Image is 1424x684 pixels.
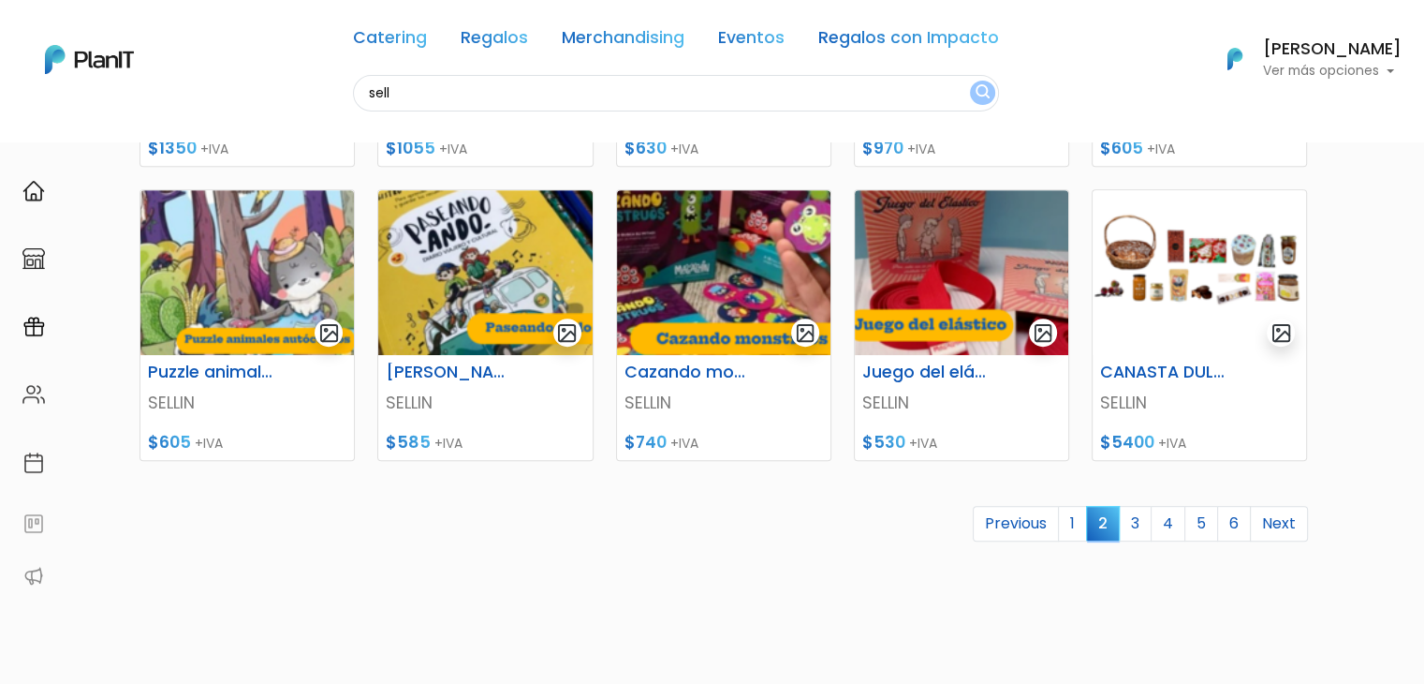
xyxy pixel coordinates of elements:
h6: Juego del elástico [851,363,999,382]
span: $1055 [386,137,435,159]
a: Previous [973,506,1059,542]
a: 1 [1058,506,1087,542]
a: 6 [1217,506,1251,542]
img: feedback-78b5a0c8f98aac82b08bfc38622c3050aee476f2c9584af64705fc4e61158814.svg [22,513,45,535]
span: $530 [862,431,905,454]
span: $605 [148,431,191,454]
img: gallery-light [318,322,340,344]
span: +IVA [907,140,935,158]
a: gallery-light [PERSON_NAME] ando SELLIN $585 +IVA [377,189,593,461]
img: gallery-light [1033,322,1054,344]
p: Ver más opciones [1263,65,1402,78]
p: SELLIN [386,391,584,415]
span: $970 [862,137,903,159]
a: 4 [1151,506,1185,542]
img: search_button-432b6d5273f82d61273b3651a40e1bd1b912527efae98b1b7a1b2c0702e16a8d.svg [976,84,990,102]
h6: [PERSON_NAME] [1263,41,1402,58]
span: +IVA [200,140,228,158]
img: thumb_Captura_de_pantalla_2025-07-29_122449.png [855,190,1068,355]
span: +IVA [1147,140,1175,158]
a: gallery-light Juego del elástico SELLIN $530 +IVA [854,189,1069,461]
a: Merchandising [562,30,684,52]
a: gallery-light CANASTA DULCE SELLIN $5400 +IVA [1092,189,1307,461]
a: 3 [1119,506,1152,542]
span: +IVA [670,140,698,158]
span: $1350 [148,137,197,159]
img: gallery-light [1270,322,1292,344]
img: marketplace-4ceaa7011d94191e9ded77b95e3339b90024bf715f7c57f8cf31f2d8c509eaba.svg [22,247,45,270]
span: $740 [624,431,667,454]
p: SELLIN [1100,391,1299,415]
img: people-662611757002400ad9ed0e3c099ab2801c6687ba6c219adb57efc949bc21e19d.svg [22,383,45,406]
a: 5 [1184,506,1218,542]
p: SELLIN [624,391,823,415]
span: $585 [386,431,431,454]
h6: Cazando monstruos [613,363,761,382]
a: Next [1250,506,1308,542]
span: +IVA [195,434,223,453]
button: PlanIt Logo [PERSON_NAME] Ver más opciones [1203,35,1402,83]
a: gallery-light Puzzle animales autóctonos SELLIN $605 +IVA [139,189,355,461]
img: thumb_Captura_de_pantalla_2025-07-29_122003.png [617,190,830,355]
span: +IVA [439,140,467,158]
h6: CANASTA DULCE [1089,363,1237,382]
div: ¿Necesitás ayuda? [96,18,270,54]
a: gallery-light Cazando monstruos SELLIN $740 +IVA [616,189,831,461]
img: gallery-light [556,322,578,344]
img: home-e721727adea9d79c4d83392d1f703f7f8bce08238fde08b1acbfd93340b81755.svg [22,180,45,202]
img: PlanIt Logo [1214,38,1255,80]
span: $605 [1100,137,1143,159]
img: PlanIt Logo [45,45,134,74]
a: Catering [353,30,427,52]
input: Buscá regalos, desayunos, y más [353,75,999,112]
span: +IVA [434,434,462,453]
span: $5400 [1100,431,1154,454]
img: thumb_Captura_de_pantalla_2025-09-29_123340.png [1093,190,1306,355]
span: +IVA [1158,434,1186,453]
h6: [PERSON_NAME] ando [374,363,522,382]
img: gallery-light [795,322,816,344]
h6: Puzzle animales autóctonos [137,363,285,382]
img: thumb_Captura_de_pantalla_2025-07-29_121647.png [378,190,592,355]
img: partners-52edf745621dab592f3b2c58e3bca9d71375a7ef29c3b500c9f145b62cc070d4.svg [22,565,45,587]
img: campaigns-02234683943229c281be62815700db0a1741e53638e28bf9629b52c665b00959.svg [22,316,45,338]
span: +IVA [909,434,937,453]
p: SELLIN [862,391,1061,415]
p: SELLIN [148,391,346,415]
a: Regalos con Impacto [818,30,999,52]
span: $630 [624,137,667,159]
a: Regalos [461,30,528,52]
span: +IVA [670,434,698,453]
a: Eventos [718,30,785,52]
img: calendar-87d922413cdce8b2cf7b7f5f62616a5cf9e4887200fb71536465627b3292af00.svg [22,452,45,474]
img: thumb_Captura_de_pantalla_2025-07-29_120435.png [140,190,354,355]
span: 2 [1086,506,1120,541]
